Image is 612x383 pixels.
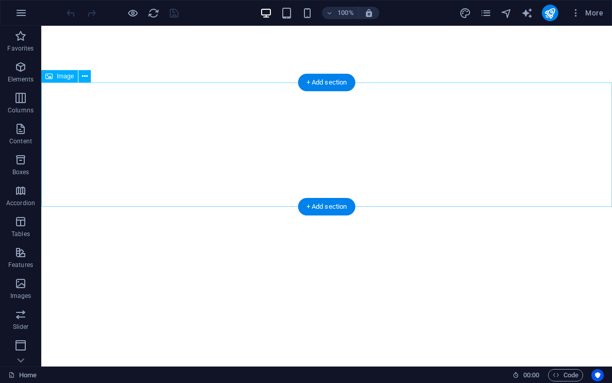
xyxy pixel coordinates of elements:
i: Navigator [501,7,512,19]
button: design [459,7,472,19]
button: 100% [322,7,359,19]
a: Click to cancel selection. Double-click to open Pages [8,369,37,381]
p: Boxes [12,168,29,176]
h6: Session time [512,369,540,381]
span: : [530,371,532,379]
div: + Add section [298,74,356,91]
p: Features [8,261,33,269]
span: 00 00 [523,369,539,381]
p: Accordion [6,199,35,207]
p: Images [10,292,31,300]
span: More [571,8,603,18]
button: text_generator [521,7,534,19]
button: Code [548,369,583,381]
button: publish [542,5,558,21]
i: Reload page [148,7,159,19]
span: Image [57,73,74,79]
h6: 100% [337,7,354,19]
button: More [567,5,607,21]
button: Click here to leave preview mode and continue editing [126,7,139,19]
i: Publish [544,7,556,19]
button: navigator [501,7,513,19]
p: Header [10,354,31,362]
button: Usercentrics [591,369,604,381]
i: AI Writer [521,7,533,19]
p: Elements [8,75,34,84]
i: Pages (Ctrl+Alt+S) [480,7,492,19]
p: Slider [13,323,29,331]
div: + Add section [298,198,356,215]
button: pages [480,7,492,19]
button: reload [147,7,159,19]
p: Favorites [7,44,34,53]
i: On resize automatically adjust zoom level to fit chosen device. [364,8,374,18]
span: Code [553,369,578,381]
p: Content [9,137,32,145]
p: Columns [8,106,34,114]
i: Design (Ctrl+Alt+Y) [459,7,471,19]
p: Tables [11,230,30,238]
